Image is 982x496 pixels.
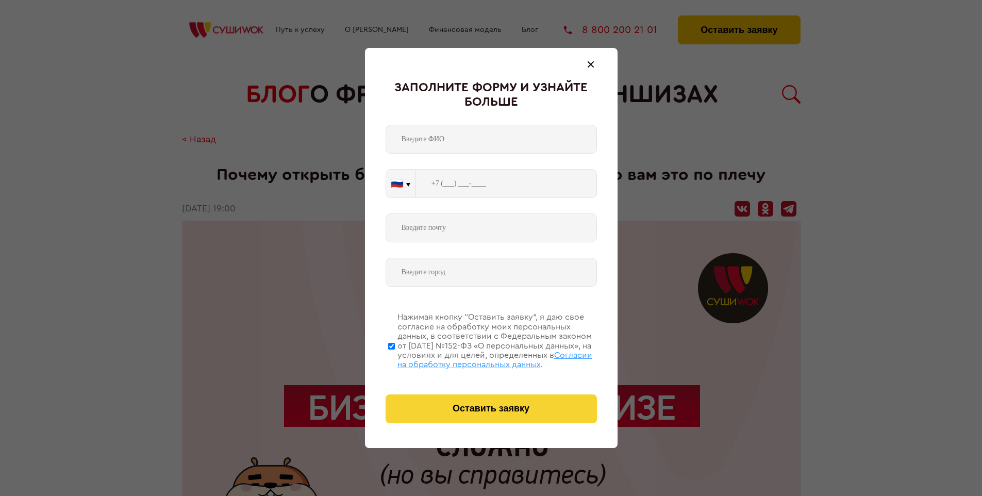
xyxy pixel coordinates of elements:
button: 🇷🇺 [386,170,415,197]
span: Согласии на обработку персональных данных [397,351,592,369]
input: Введите почту [386,213,597,242]
input: Введите ФИО [386,125,597,154]
div: Нажимая кнопку “Оставить заявку”, я даю свое согласие на обработку моих персональных данных, в со... [397,312,597,369]
input: +7 (___) ___-____ [416,169,597,198]
input: Введите город [386,258,597,287]
div: Заполните форму и узнайте больше [386,81,597,109]
button: Оставить заявку [386,394,597,423]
